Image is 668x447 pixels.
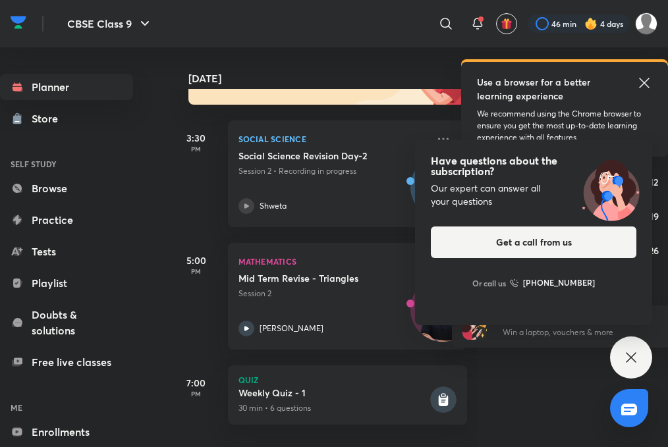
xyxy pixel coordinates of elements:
[649,244,659,257] abbr: September 26, 2025
[170,267,223,275] p: PM
[238,386,428,400] h5: Weekly Quiz - 1
[238,149,403,163] h5: Social Science Revision Day-2
[170,145,223,153] p: PM
[238,376,457,384] p: Quiz
[650,176,658,188] abbr: September 12, 2025
[411,284,474,348] img: Avatar
[238,253,428,269] p: Mathematics
[569,155,652,221] img: ttu_illustration_new.svg
[510,276,595,290] a: [PHONE_NUMBER]
[238,272,403,285] h5: Mid Term Revise - Triangles
[496,13,517,34] button: avatar
[472,277,506,289] p: Or call us
[644,240,665,261] button: September 26, 2025
[477,75,608,103] h5: Use a browser for a better learning experience
[59,11,161,37] button: CBSE Class 9
[170,131,223,145] h5: 3:30
[584,17,598,30] img: streak
[170,253,223,267] h5: 5:00
[431,226,636,258] button: Get a call from us
[503,327,665,338] p: Win a laptop, vouchers & more
[523,276,595,290] h6: [PHONE_NUMBER]
[170,376,223,390] h5: 7:00
[650,210,659,223] abbr: September 19, 2025
[635,13,657,35] img: Aarushi
[188,73,481,84] h4: [DATE]
[431,155,636,176] h4: Have questions about the subscription?
[238,402,428,414] p: 30 min • 6 questions
[11,13,26,36] a: Company Logo
[644,205,665,226] button: September 19, 2025
[32,111,66,126] div: Store
[238,288,428,300] p: Session 2
[260,200,287,212] p: Shweta
[260,323,323,334] p: [PERSON_NAME]
[238,165,428,177] p: Session 2 • Recording in progress
[170,390,223,398] p: PM
[431,182,636,208] div: Our expert can answer all your questions
[644,171,665,192] button: September 12, 2025
[462,313,489,340] img: referral
[11,13,26,32] img: Company Logo
[501,18,513,30] img: avatar
[238,131,428,147] p: Social Science
[477,108,652,144] p: We recommend using the Chrome browser to ensure you get the most up-to-date learning experience w...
